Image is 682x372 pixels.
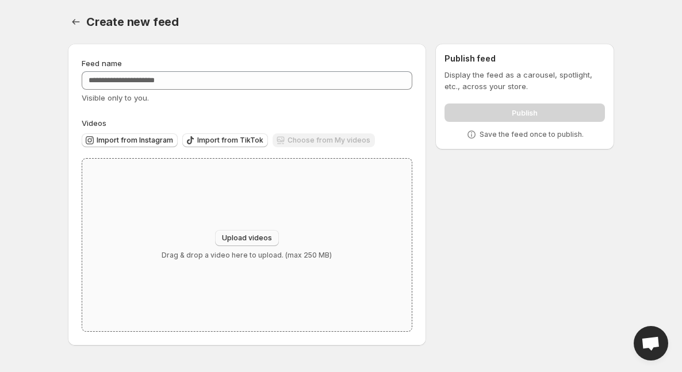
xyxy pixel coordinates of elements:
span: Visible only to you. [82,93,149,102]
button: Settings [68,14,84,30]
a: Open chat [634,326,668,361]
span: Videos [82,118,106,128]
button: Import from TikTok [182,133,268,147]
p: Save the feed once to publish. [480,130,584,139]
span: Upload videos [222,233,272,243]
button: Upload videos [215,230,279,246]
p: Drag & drop a video here to upload. (max 250 MB) [162,251,332,260]
span: Import from TikTok [197,136,263,145]
span: Feed name [82,59,122,68]
button: Import from Instagram [82,133,178,147]
h2: Publish feed [445,53,605,64]
span: Import from Instagram [97,136,173,145]
span: Create new feed [86,15,179,29]
p: Display the feed as a carousel, spotlight, etc., across your store. [445,69,605,92]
